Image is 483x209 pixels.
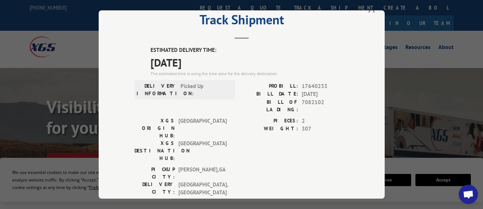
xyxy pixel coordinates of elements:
label: PIECES: [242,117,298,125]
span: [PERSON_NAME] , GA [178,166,227,181]
label: WEIGHT: [242,125,298,133]
span: [GEOGRAPHIC_DATA] [178,117,227,140]
label: BILL DATE: [242,90,298,98]
span: [GEOGRAPHIC_DATA] , [GEOGRAPHIC_DATA] [178,181,227,197]
label: ESTIMATED DELIVERY TIME: [151,46,349,54]
div: Open chat [459,185,478,204]
label: DELIVERY CITY: [134,181,175,197]
span: [DATE] [302,90,349,98]
label: BILL OF LADING: [242,98,298,113]
span: [DATE] [151,54,349,71]
div: The estimated time is using the time zone for the delivery destination. [151,71,349,77]
span: 17640233 [302,82,349,91]
h2: Track Shipment [134,15,349,28]
span: [GEOGRAPHIC_DATA] [178,140,227,162]
label: DELIVERY INFORMATION: [137,82,177,97]
label: PROBILL: [242,82,298,91]
span: Picked Up [181,82,229,97]
span: 307 [302,125,349,133]
label: XGS ORIGIN HUB: [134,117,175,140]
label: PICKUP CITY: [134,166,175,181]
span: 2 [302,117,349,125]
span: 7082102 [302,98,349,113]
label: XGS DESTINATION HUB: [134,140,175,162]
